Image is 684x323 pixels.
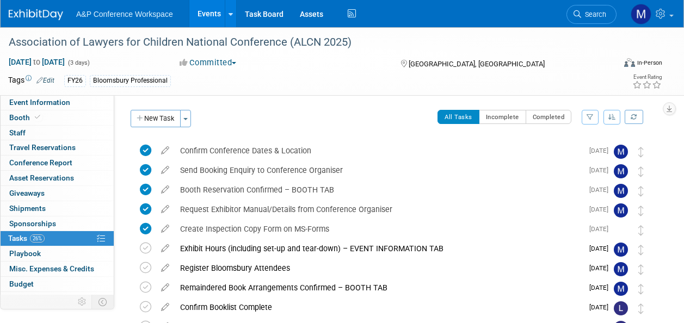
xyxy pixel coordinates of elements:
[175,181,583,199] div: Booth Reservation Confirmed – BOOTH TAB
[638,264,644,275] i: Move task
[638,166,644,177] i: Move task
[156,263,175,273] a: edit
[638,206,644,216] i: Move task
[90,75,171,86] div: Bloomsbury Professional
[9,9,63,20] img: ExhibitDay
[9,264,94,273] span: Misc. Expenses & Credits
[614,203,628,218] img: Matt Hambridge
[638,303,644,314] i: Move task
[567,57,662,73] div: Event Format
[614,282,628,296] img: Matt Hambridge
[1,126,114,140] a: Staff
[614,145,628,159] img: Matt Hambridge
[9,98,70,107] span: Event Information
[30,234,45,243] span: 26%
[8,74,54,87] td: Tags
[9,158,72,167] span: Conference Report
[131,110,181,127] button: New Task
[638,225,644,235] i: Move task
[437,110,479,124] button: All Tasks
[9,204,46,213] span: Shipments
[5,33,606,52] div: Association of Lawyers for Children National Conference (ALCN 2025)
[589,303,614,311] span: [DATE]
[156,224,175,234] a: edit
[9,113,42,122] span: Booth
[581,10,606,18] span: Search
[1,277,114,291] a: Budget
[76,10,173,18] span: A&P Conference Workspace
[1,201,114,216] a: Shipments
[589,264,614,272] span: [DATE]
[156,204,175,214] a: edit
[156,283,175,293] a: edit
[36,77,54,84] a: Edit
[1,186,114,201] a: Giveaways
[638,186,644,196] i: Move task
[1,231,114,246] a: Tasks26%
[156,302,175,312] a: edit
[1,292,114,307] a: ROI, Objectives & ROO
[8,234,45,243] span: Tasks
[9,143,76,152] span: Travel Reservations
[589,166,614,174] span: [DATE]
[9,128,26,137] span: Staff
[64,75,86,86] div: FY26
[176,57,241,69] button: Committed
[9,249,41,258] span: Playbook
[625,110,643,124] a: Refresh
[35,114,40,120] i: Booth reservation complete
[479,110,526,124] button: Incomplete
[631,4,651,24] img: Matt Hambridge
[526,110,572,124] button: Completed
[614,262,628,276] img: Matt Hambridge
[156,165,175,175] a: edit
[175,200,583,219] div: Request Exhibitor Manual/Details from Conference Organiser
[409,60,545,68] span: [GEOGRAPHIC_DATA], [GEOGRAPHIC_DATA]
[638,284,644,294] i: Move task
[156,244,175,253] a: edit
[589,186,614,194] span: [DATE]
[9,279,34,288] span: Budget
[1,246,114,261] a: Playbook
[566,5,617,24] a: Search
[637,59,662,67] div: In-Person
[632,74,662,80] div: Event Rating
[9,173,74,182] span: Asset Reservations
[589,225,614,233] span: [DATE]
[92,295,114,309] td: Toggle Event Tabs
[9,295,82,303] span: ROI, Objectives & ROO
[175,141,583,160] div: Confirm Conference Dates & Location
[614,243,628,257] img: Matt Hambridge
[1,140,114,155] a: Travel Reservations
[614,164,628,178] img: Matt Hambridge
[67,59,90,66] span: (3 days)
[614,184,628,198] img: Matt Hambridge
[1,216,114,231] a: Sponsorships
[175,298,583,316] div: Confirm Booklist Complete
[175,220,583,238] div: Create Inspection Copy Form on MS-Forms
[32,58,42,66] span: to
[1,262,114,276] a: Misc. Expenses & Credits
[638,245,644,255] i: Move task
[175,161,583,179] div: Send Booking Enquiry to Conference Organiser
[624,58,635,67] img: Format-Inperson.png
[9,189,45,197] span: Giveaways
[1,110,114,125] a: Booth
[589,147,614,154] span: [DATE]
[175,259,583,277] div: Register Bloomsbury Attendees
[589,284,614,291] span: [DATE]
[614,301,628,315] img: Louise Morgan
[175,278,583,297] div: Remaindered Book Arrangements Confirmed – BOOTH TAB
[8,57,65,67] span: [DATE] [DATE]
[1,95,114,110] a: Event Information
[156,185,175,195] a: edit
[589,206,614,213] span: [DATE]
[73,295,92,309] td: Personalize Event Tab Strip
[156,146,175,156] a: edit
[638,147,644,157] i: Move task
[589,245,614,252] span: [DATE]
[175,239,583,258] div: Exhibit Hours (including set-up and tear-down) – EVENT INFORMATION TAB
[1,156,114,170] a: Conference Report
[1,171,114,185] a: Asset Reservations
[614,223,628,237] img: Anne Weston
